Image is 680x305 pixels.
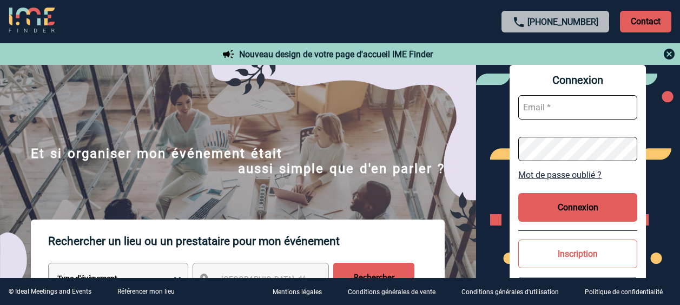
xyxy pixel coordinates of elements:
[339,287,453,297] a: Conditions générales de vente
[518,240,637,268] button: Inscription
[518,74,637,87] span: Connexion
[264,287,339,297] a: Mentions légales
[512,16,525,29] img: call-24-px.png
[48,220,445,263] p: Rechercher un lieu ou un prestataire pour mon événement
[273,289,322,296] p: Mentions légales
[348,289,435,296] p: Conditions générales de vente
[117,288,175,295] a: Référencer mon lieu
[576,287,680,297] a: Politique de confidentialité
[453,287,576,297] a: Conditions générales d'utilisation
[221,275,372,283] span: [GEOGRAPHIC_DATA], département, région...
[518,170,637,180] a: Mot de passe oublié ?
[585,289,663,296] p: Politique de confidentialité
[518,95,637,120] input: Email *
[333,263,414,293] input: Rechercher
[527,17,598,27] a: [PHONE_NUMBER]
[518,193,637,222] button: Connexion
[9,288,91,295] div: © Ideal Meetings and Events
[620,11,671,32] p: Contact
[461,289,559,296] p: Conditions générales d'utilisation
